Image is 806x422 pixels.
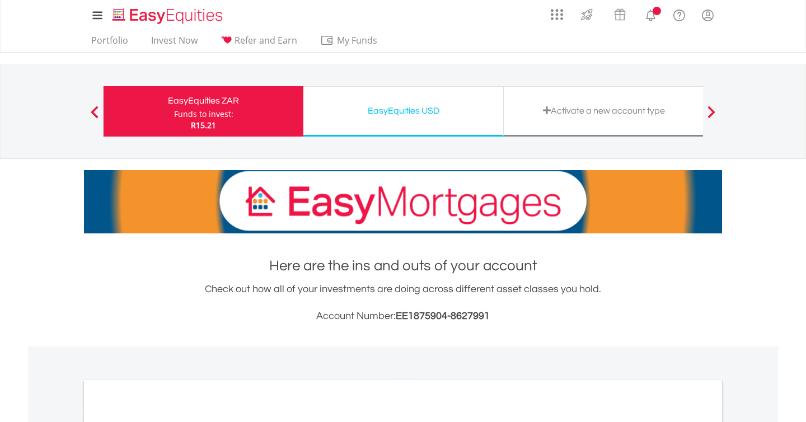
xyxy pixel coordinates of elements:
div: Funds to invest: [174,109,233,120]
a: AppsGrid [543,3,570,21]
a: Portfolio [87,35,133,52]
div: Check out how all of your investments are doing across different asset classes you hold. [84,282,722,324]
h3: Account Number: [84,308,722,324]
a: Refer and Earn [216,35,302,52]
img: EasyMortage Promotion Banner [84,170,722,233]
a: FAQ's and Support [665,3,693,25]
img: EasyEquities_Logo.png [110,7,227,25]
div: Activate a new account type [510,103,697,119]
img: vouchers-v2.svg [611,6,629,24]
a: Notifications [636,3,665,25]
a: Vouchers [603,3,636,24]
img: thrive-v2.svg [578,6,596,24]
a: Invest Now [147,35,202,52]
a: Home page [108,3,227,25]
span: R15.21 [191,120,216,130]
div: EasyEquities ZAR [110,93,297,109]
span: Refer and Earn [235,34,297,46]
a: My Profile [693,3,722,27]
div: EasyEquities USD [310,103,496,119]
h1: Here are the ins and outs of your account [84,256,722,276]
span: My Funds [320,33,393,48]
img: grid-menu-icon.svg [551,8,563,21]
span: EE1875904-8627991 [396,311,490,321]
